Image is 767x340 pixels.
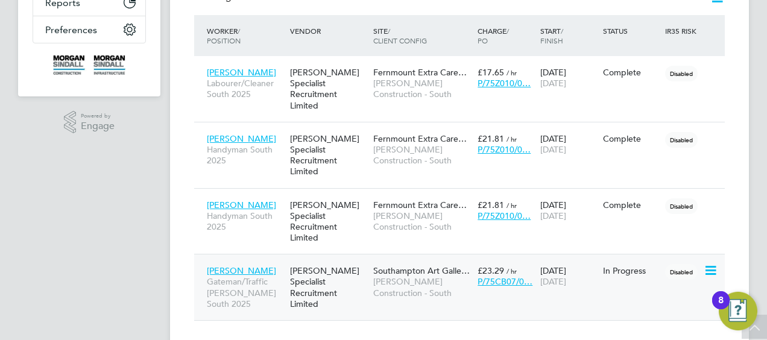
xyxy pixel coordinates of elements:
div: Worker [204,20,287,51]
span: / hr [507,266,517,275]
button: Open Resource Center, 8 new notifications [719,292,757,330]
span: Fernmount Extra Care… [373,67,467,78]
span: Fernmount Extra Care… [373,200,467,210]
span: / Finish [540,26,563,45]
div: [PERSON_NAME] Specialist Recruitment Limited [287,259,370,315]
div: Status [600,20,663,42]
span: [DATE] [540,276,566,287]
span: [PERSON_NAME] Construction - South [373,144,472,166]
span: £17.65 [478,67,504,78]
a: [PERSON_NAME]Handyman South 2025[PERSON_NAME] Specialist Recruitment LimitedFernmount Extra Care…... [204,127,725,137]
span: [PERSON_NAME] [207,67,276,78]
span: Fernmount Extra Care… [373,133,467,144]
span: £21.81 [478,133,504,144]
a: Go to home page [33,55,146,75]
a: [PERSON_NAME]Gateman/Traffic [PERSON_NAME] South 2025[PERSON_NAME] Specialist Recruitment Limited... [204,259,725,269]
div: Complete [603,133,660,144]
span: £23.29 [478,265,504,276]
span: [PERSON_NAME] [207,265,276,276]
span: / hr [507,201,517,210]
span: Disabled [665,198,698,214]
div: 8 [718,300,724,316]
div: Site [370,20,475,51]
span: Southampton Art Galle… [373,265,470,276]
a: [PERSON_NAME]Labourer/Cleaner South 2025[PERSON_NAME] Specialist Recruitment LimitedFernmount Ext... [204,60,725,71]
span: [PERSON_NAME] Construction - South [373,276,472,298]
span: [PERSON_NAME] Construction - South [373,210,472,232]
span: P/75Z010/0… [478,144,531,155]
span: [DATE] [540,144,566,155]
span: Gateman/Traffic [PERSON_NAME] South 2025 [207,276,284,309]
span: Disabled [665,66,698,81]
span: Powered by [81,111,115,121]
img: morgansindall-logo-retina.png [53,55,125,75]
span: / Position [207,26,241,45]
a: [PERSON_NAME]Handyman South 2025[PERSON_NAME] Specialist Recruitment LimitedFernmount Extra Care…... [204,193,725,203]
div: Charge [475,20,537,51]
span: / Client Config [373,26,427,45]
div: Complete [603,200,660,210]
span: [DATE] [540,78,566,89]
div: Complete [603,67,660,78]
span: £21.81 [478,200,504,210]
span: [DATE] [540,210,566,221]
span: Handyman South 2025 [207,210,284,232]
span: / hr [507,68,517,77]
span: Labourer/Cleaner South 2025 [207,78,284,99]
span: Handyman South 2025 [207,144,284,166]
span: [PERSON_NAME] Construction - South [373,78,472,99]
span: / hr [507,134,517,143]
div: IR35 Risk [662,20,704,42]
button: Preferences [33,16,145,43]
div: [DATE] [537,61,600,95]
div: [PERSON_NAME] Specialist Recruitment Limited [287,194,370,250]
div: [PERSON_NAME] Specialist Recruitment Limited [287,127,370,183]
span: Disabled [665,264,698,280]
span: / PO [478,26,509,45]
span: [PERSON_NAME] [207,133,276,144]
div: In Progress [603,265,660,276]
span: P/75CB07/0… [478,276,532,287]
div: Vendor [287,20,370,42]
span: [PERSON_NAME] [207,200,276,210]
div: Start [537,20,600,51]
span: P/75Z010/0… [478,210,531,221]
div: [DATE] [537,259,600,293]
span: Engage [81,121,115,131]
a: Powered byEngage [64,111,115,134]
div: [DATE] [537,127,600,161]
span: Preferences [45,24,97,36]
div: [PERSON_NAME] Specialist Recruitment Limited [287,61,370,117]
div: [DATE] [537,194,600,227]
span: P/75Z010/0… [478,78,531,89]
span: Disabled [665,132,698,148]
